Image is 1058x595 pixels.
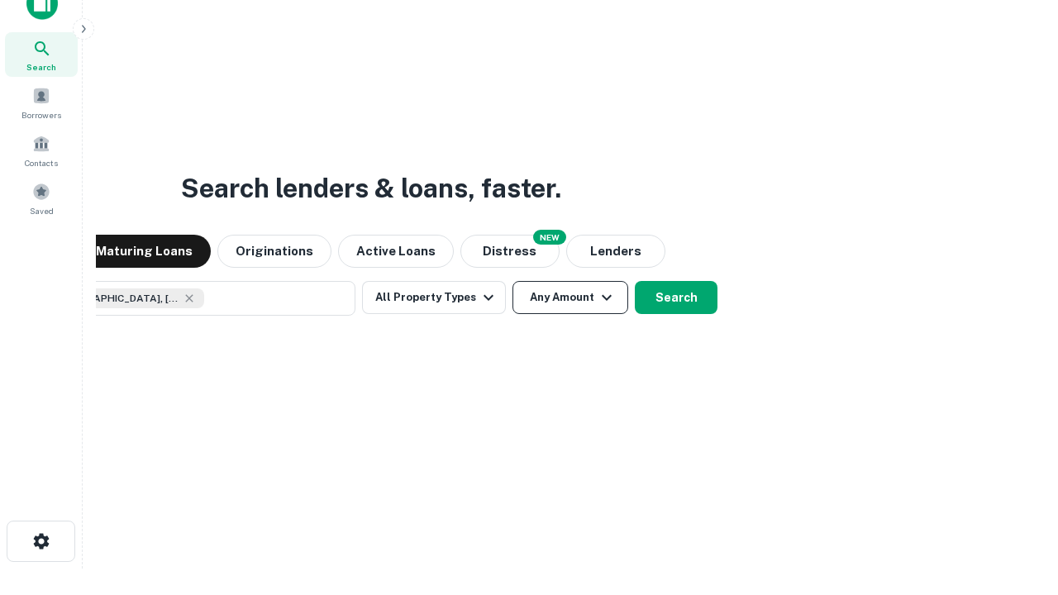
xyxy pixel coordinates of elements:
button: Maturing Loans [78,235,211,268]
iframe: Chat Widget [975,463,1058,542]
a: Search [5,32,78,77]
a: Borrowers [5,80,78,125]
div: NEW [533,230,566,245]
button: [GEOGRAPHIC_DATA], [GEOGRAPHIC_DATA], [GEOGRAPHIC_DATA] [25,281,355,316]
a: Contacts [5,128,78,173]
span: Saved [30,204,54,217]
button: All Property Types [362,281,506,314]
button: Active Loans [338,235,454,268]
span: [GEOGRAPHIC_DATA], [GEOGRAPHIC_DATA], [GEOGRAPHIC_DATA] [55,291,179,306]
button: Originations [217,235,331,268]
a: Saved [5,176,78,221]
span: Search [26,60,56,74]
button: Search distressed loans with lien and other non-mortgage details. [460,235,560,268]
button: Search [635,281,717,314]
h3: Search lenders & loans, faster. [181,169,561,208]
button: Lenders [566,235,665,268]
span: Contacts [25,156,58,169]
span: Borrowers [21,108,61,121]
button: Any Amount [512,281,628,314]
